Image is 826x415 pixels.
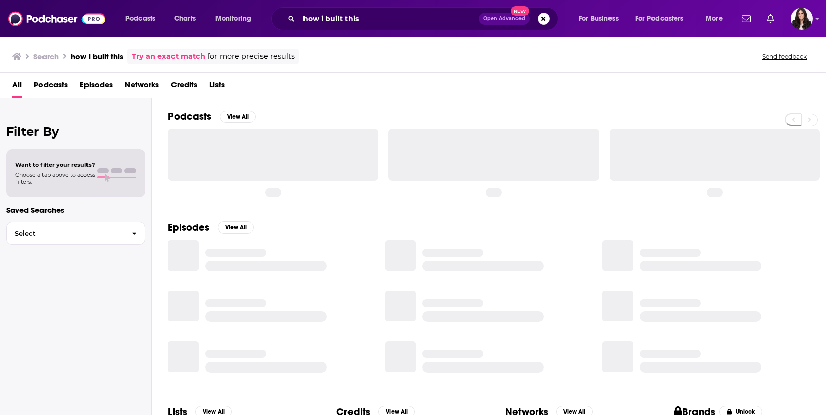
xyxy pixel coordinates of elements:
span: Open Advanced [483,16,525,21]
div: Search podcasts, credits, & more... [281,7,568,30]
button: Show profile menu [791,8,813,30]
h2: Podcasts [168,110,211,123]
h3: how i built this [71,52,123,61]
span: Podcasts [125,12,155,26]
span: New [511,6,529,16]
span: Select [7,230,123,237]
button: open menu [208,11,265,27]
a: Podcasts [34,77,68,98]
a: All [12,77,22,98]
button: View All [220,111,256,123]
span: Charts [174,12,196,26]
span: Monitoring [215,12,251,26]
a: Networks [125,77,159,98]
button: open menu [572,11,631,27]
h2: Filter By [6,124,145,139]
a: EpisodesView All [168,221,254,234]
a: Lists [209,77,225,98]
span: Logged in as RebeccaShapiro [791,8,813,30]
span: More [706,12,723,26]
img: Podchaser - Follow, Share and Rate Podcasts [8,9,105,28]
button: open menu [629,11,699,27]
button: Send feedback [759,52,810,61]
h2: Episodes [168,221,209,234]
h3: Search [33,52,59,61]
span: For Podcasters [635,12,684,26]
span: For Business [579,12,619,26]
button: Select [6,222,145,245]
button: open menu [118,11,168,27]
a: Show notifications dropdown [737,10,755,27]
p: Saved Searches [6,205,145,215]
span: Choose a tab above to access filters. [15,171,95,186]
a: Episodes [80,77,113,98]
span: for more precise results [207,51,295,62]
input: Search podcasts, credits, & more... [299,11,479,27]
button: Open AdvancedNew [479,13,530,25]
a: Show notifications dropdown [763,10,778,27]
span: Want to filter your results? [15,161,95,168]
a: Credits [171,77,197,98]
a: Charts [167,11,202,27]
img: User Profile [791,8,813,30]
button: open menu [699,11,735,27]
a: PodcastsView All [168,110,256,123]
button: View All [218,221,254,234]
a: Try an exact match [132,51,205,62]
